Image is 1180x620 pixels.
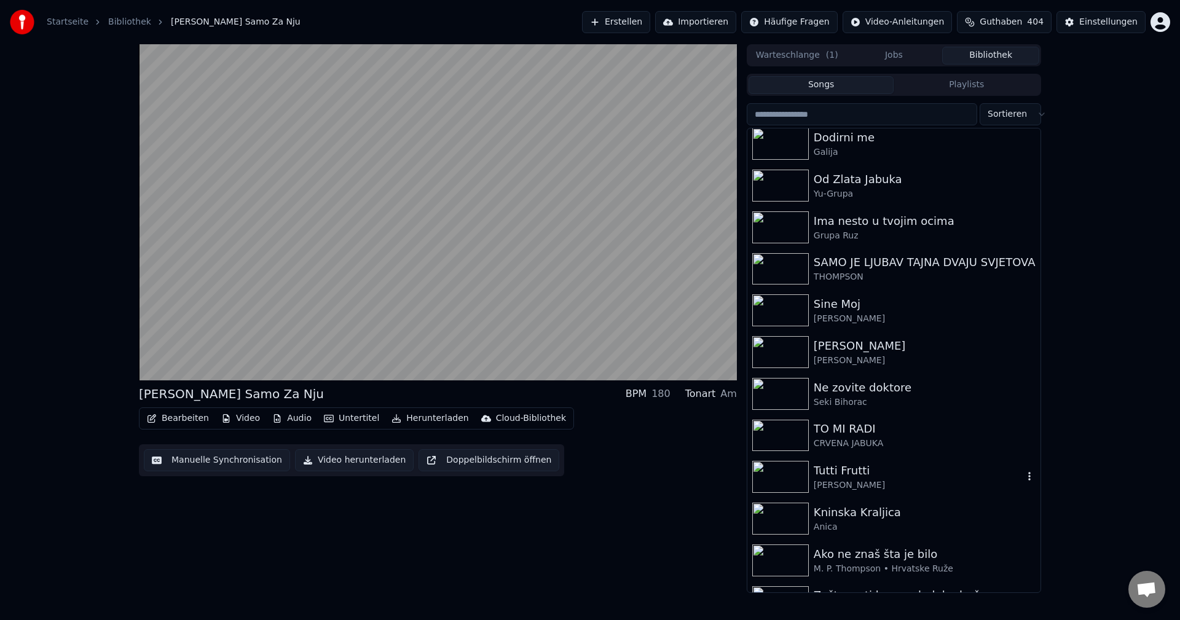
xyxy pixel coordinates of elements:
[295,449,414,471] button: Video herunterladen
[216,410,265,427] button: Video
[685,387,716,401] div: Tonart
[496,412,566,425] div: Cloud-Bibliothek
[814,504,1036,521] div: Kninska Kraljica
[814,146,1036,159] div: Galija
[47,16,301,28] nav: breadcrumb
[814,420,1036,438] div: TO MI RADI
[814,438,1036,450] div: CRVENA JABUKA
[814,396,1036,409] div: Seki Bihorac
[651,387,671,401] div: 180
[108,16,151,28] a: Bibliothek
[814,188,1036,200] div: Yu-Grupa
[749,76,894,94] button: Songs
[582,11,650,33] button: Erstellen
[814,296,1036,313] div: Sine Moj
[171,16,301,28] span: [PERSON_NAME] Samo Za Nju
[741,11,838,33] button: Häufige Fragen
[144,449,290,471] button: Manuelle Synchronisation
[419,449,559,471] button: Doppelbildschirm öffnen
[319,410,384,427] button: Untertitel
[988,108,1027,120] span: Sortieren
[720,387,737,401] div: Am
[814,587,1036,604] div: Zašto su ti kose pobelele druže
[655,11,736,33] button: Importieren
[139,385,324,402] div: [PERSON_NAME] Samo Za Nju
[814,379,1036,396] div: Ne zovite doktore
[894,76,1039,94] button: Playlists
[1079,16,1138,28] div: Einstellungen
[814,479,1023,492] div: [PERSON_NAME]
[814,563,1036,575] div: M. P. Thompson • Hrvatske Ruže
[814,355,1036,367] div: [PERSON_NAME]
[942,47,1039,65] button: Bibliothek
[1027,16,1044,28] span: 404
[814,129,1036,146] div: Dodirni me
[814,337,1036,355] div: [PERSON_NAME]
[814,213,1036,230] div: Ima nesto u tvojim ocima
[980,16,1022,28] span: Guthaben
[47,16,88,28] a: Startseite
[749,47,846,65] button: Warteschlange
[826,49,838,61] span: ( 1 )
[814,521,1036,533] div: Anica
[814,313,1036,325] div: [PERSON_NAME]
[846,47,943,65] button: Jobs
[814,462,1023,479] div: Tutti Frutti
[843,11,953,33] button: Video-Anleitungen
[387,410,473,427] button: Herunterladen
[814,254,1036,271] div: SAMO JE LJUBAV TAJNA DVAJU SVJETOVA
[10,10,34,34] img: youka
[626,387,647,401] div: BPM
[1128,571,1165,608] div: Chat öffnen
[267,410,317,427] button: Audio
[814,546,1036,563] div: Ako ne znaš šta je bilo
[814,171,1036,188] div: Od Zlata Jabuka
[814,271,1036,283] div: THOMPSON
[814,230,1036,242] div: Grupa Ruz
[1056,11,1146,33] button: Einstellungen
[957,11,1052,33] button: Guthaben404
[142,410,214,427] button: Bearbeiten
